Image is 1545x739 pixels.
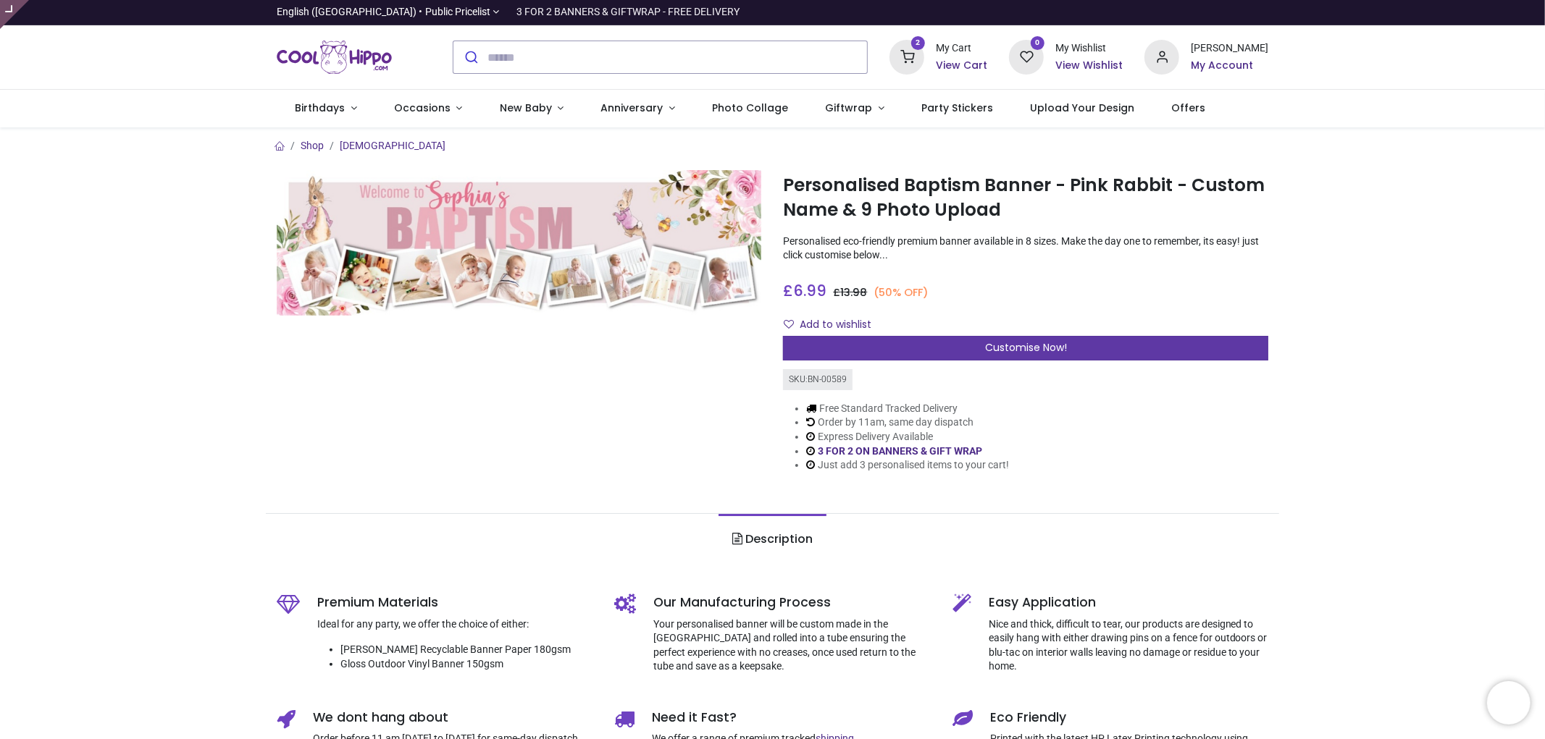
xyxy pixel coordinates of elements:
h5: Easy Application [989,594,1269,612]
span: 6.99 [793,280,826,301]
div: My Cart [936,41,987,56]
span: £ [783,280,826,301]
a: My Account [1191,59,1268,73]
a: 3 FOR 2 ON BANNERS & GIFT WRAP [818,445,982,457]
iframe: Customer reviews powered by Trustpilot [964,5,1268,20]
span: Upload Your Design [1030,101,1134,115]
span: Birthdays [295,101,345,115]
sup: 2 [911,36,925,50]
a: Giftwrap [807,90,903,127]
a: [DEMOGRAPHIC_DATA] [340,140,445,151]
a: 0 [1009,51,1044,62]
i: Add to wishlist [784,319,794,329]
a: Occasions [375,90,481,127]
div: 3 FOR 2 BANNERS & GIFTWRAP - FREE DELIVERY [516,5,740,20]
span: Customise Now! [985,340,1067,355]
h5: Need it Fast? [652,709,931,727]
img: Personalised Baptism Banner - Pink Rabbit - Custom Name & 9 Photo Upload [277,170,762,316]
li: [PERSON_NAME] Recyclable Banner Paper 180gsm [340,643,593,657]
span: Photo Collage [712,101,788,115]
a: View Wishlist [1055,59,1123,73]
li: Order by 11am, same day dispatch [806,415,1009,430]
a: Shop [301,140,324,151]
p: Ideal for any party, we offer the choice of either: [317,617,593,632]
p: Personalised eco-friendly premium banner available in 8 sizes. Make the day one to remember, its ... [783,235,1268,263]
h5: We dont hang about [313,709,593,727]
h5: Premium Materials [317,594,593,612]
span: Party Stickers [921,101,993,115]
span: 13.98 [840,285,867,300]
span: Public Pricelist [425,5,490,20]
li: Gloss Outdoor Vinyl Banner 150gsm [340,657,593,672]
a: View Cart [936,59,987,73]
span: Anniversary [601,101,663,115]
a: Anniversary [582,90,694,127]
div: [PERSON_NAME] [1191,41,1268,56]
small: (50% OFF) [874,285,929,300]
span: £ [833,285,867,300]
p: Your personalised banner will be custom made in the [GEOGRAPHIC_DATA] and rolled into a tube ensu... [653,617,931,674]
button: Add to wishlistAdd to wishlist [783,313,884,337]
h5: Eco Friendly [990,709,1269,727]
span: Offers [1172,101,1206,115]
div: My Wishlist [1055,41,1123,56]
h1: Personalised Baptism Banner - Pink Rabbit - Custom Name & 9 Photo Upload [783,173,1268,223]
h5: Our Manufacturing Process [653,594,931,612]
p: Nice and thick, difficult to tear, our products are designed to easily hang with either drawing p... [989,617,1269,674]
li: Just add 3 personalised items to your cart! [806,458,1009,473]
a: Logo of Cool Hippo [277,37,393,77]
img: Cool Hippo [277,37,393,77]
button: Submit [453,41,487,73]
div: SKU: BN-00589 [783,369,853,390]
iframe: Brevo live chat [1487,681,1531,725]
span: New Baby [500,101,552,115]
a: Description [719,514,826,565]
sup: 0 [1031,36,1044,50]
li: Free Standard Tracked Delivery [806,402,1009,416]
a: 2 [889,51,924,62]
li: Express Delivery Available [806,430,1009,444]
span: Occasions [394,101,451,115]
span: Giftwrap [825,101,872,115]
a: Birthdays [277,90,376,127]
a: New Baby [481,90,582,127]
a: English ([GEOGRAPHIC_DATA]) •Public Pricelist [277,5,500,20]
